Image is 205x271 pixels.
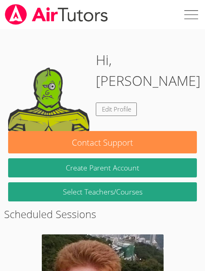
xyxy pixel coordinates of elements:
[8,50,89,131] img: default.png
[4,206,201,222] h2: Scheduled Sessions
[96,50,201,91] h1: Hi, [PERSON_NAME]
[8,182,197,201] a: Select Teachers/Courses
[4,4,109,25] img: airtutors_banner-c4298cdbf04f3fff15de1276eac7730deb9818008684d7c2e4769d2f7ddbe033.png
[8,131,197,153] button: Contact Support
[8,158,197,177] button: Create Parent Account
[96,103,137,116] a: Edit Profile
